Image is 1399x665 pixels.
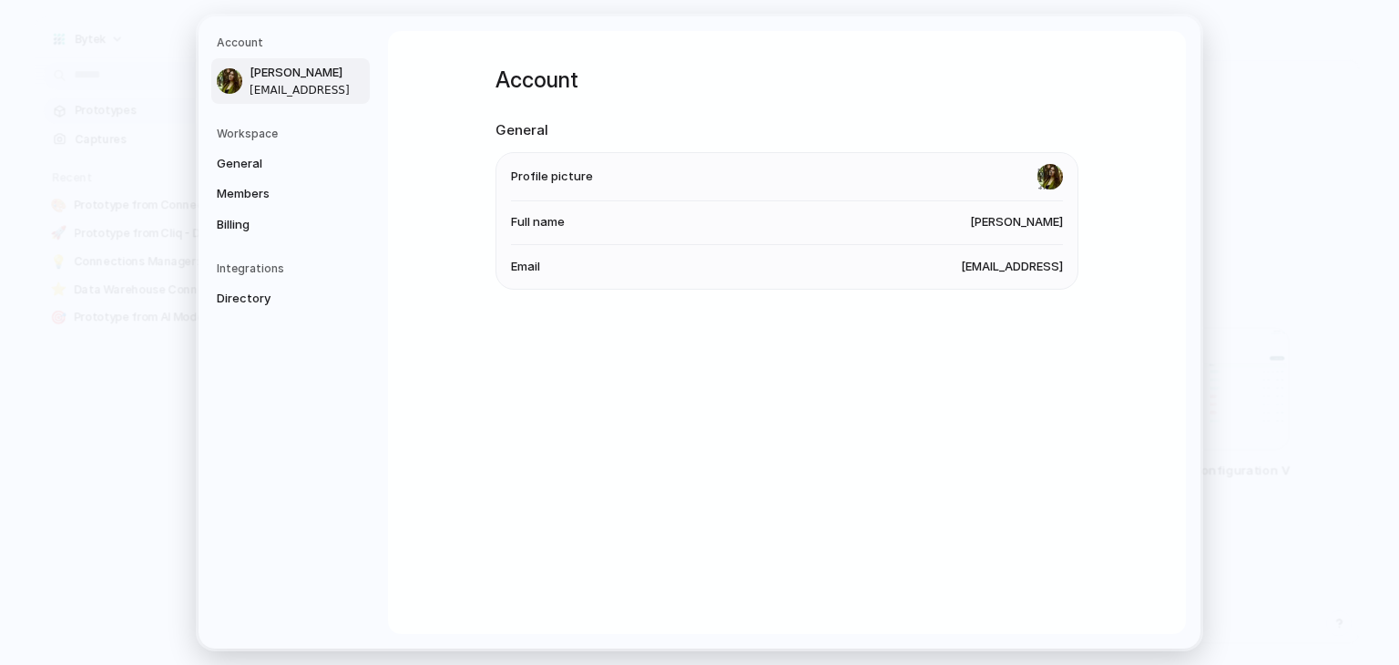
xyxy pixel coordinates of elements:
a: Directory [211,284,370,313]
span: [PERSON_NAME] [970,214,1063,232]
span: [PERSON_NAME] [250,64,366,82]
span: [EMAIL_ADDRESS] [250,82,366,98]
a: Members [211,179,370,209]
span: Email [511,258,540,276]
span: Directory [217,290,333,308]
h5: Integrations [217,261,370,277]
span: Billing [217,216,333,234]
a: Billing [211,210,370,240]
a: [PERSON_NAME][EMAIL_ADDRESS] [211,58,370,104]
span: Profile picture [511,168,593,186]
span: General [217,155,333,173]
span: Members [217,185,333,203]
h5: Account [217,35,370,51]
a: General [211,149,370,179]
h1: Account [495,64,1078,97]
span: Full name [511,214,565,232]
h5: Workspace [217,126,370,142]
h2: General [495,120,1078,141]
span: [EMAIL_ADDRESS] [961,258,1063,276]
